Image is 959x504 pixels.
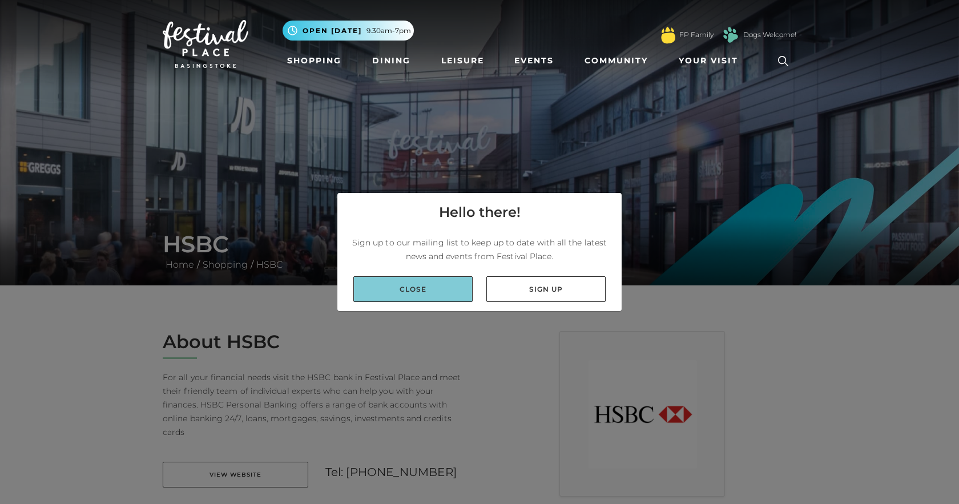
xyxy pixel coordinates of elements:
a: Events [510,50,558,71]
img: Festival Place Logo [163,20,248,68]
a: Dining [368,50,415,71]
span: Open [DATE] [303,26,362,36]
a: FP Family [679,30,714,40]
a: Close [353,276,473,302]
h4: Hello there! [439,202,521,223]
p: Sign up to our mailing list to keep up to date with all the latest news and events from Festival ... [346,236,613,263]
a: Community [580,50,652,71]
span: 9.30am-7pm [366,26,411,36]
a: Dogs Welcome! [743,30,796,40]
span: Your Visit [679,55,738,67]
a: Sign up [486,276,606,302]
a: Leisure [437,50,489,71]
a: Shopping [283,50,346,71]
button: Open [DATE] 9.30am-7pm [283,21,414,41]
a: Your Visit [674,50,748,71]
